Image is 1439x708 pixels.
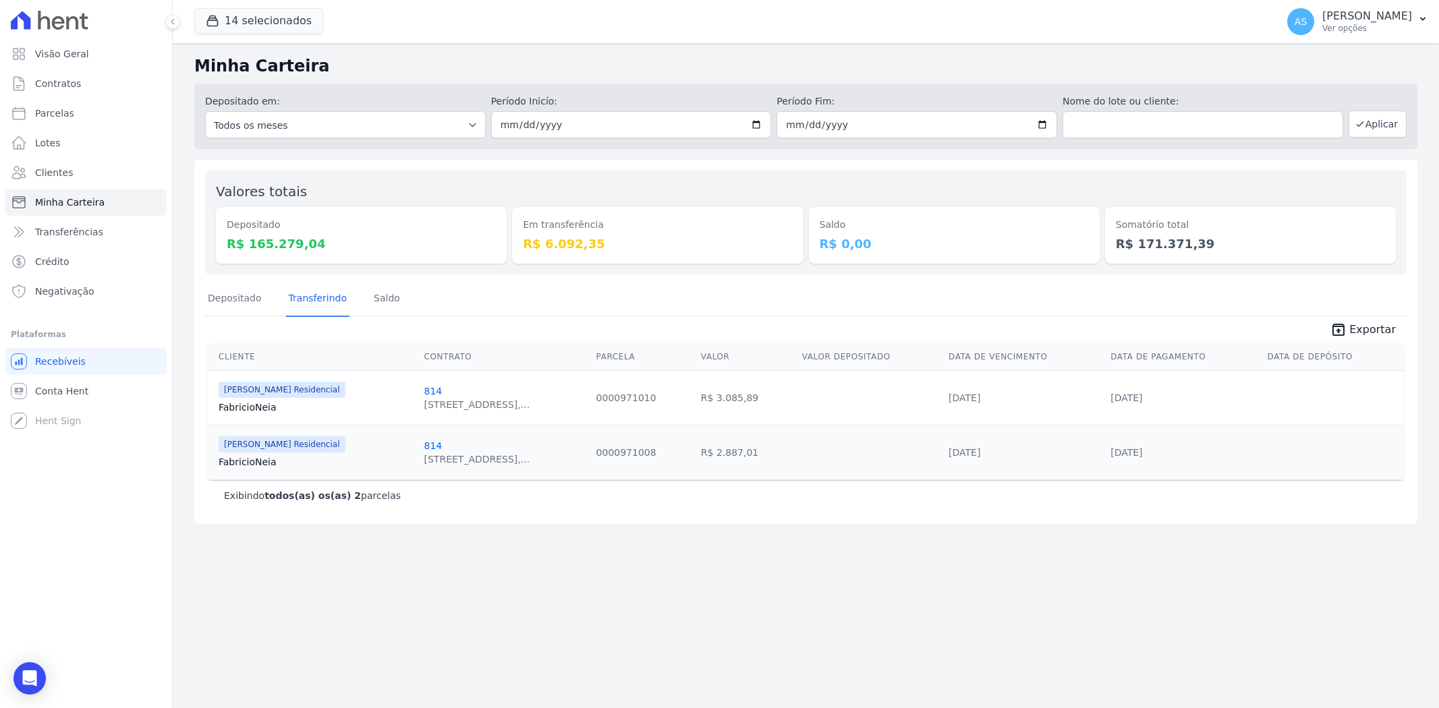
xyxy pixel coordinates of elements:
a: Depositado [205,282,264,317]
a: Recebíveis [5,348,167,375]
th: Contrato [419,343,591,371]
span: Conta Hent [35,384,88,398]
a: Lotes [5,129,167,156]
td: R$ 2.887,01 [696,425,797,479]
i: unarchive [1330,322,1347,338]
span: Minha Carteira [35,196,105,209]
a: Parcelas [5,100,167,127]
span: [PERSON_NAME] Residencial [219,382,345,398]
th: Data de Vencimento [943,343,1105,371]
a: [DATE] [949,392,980,403]
a: 0000971010 [596,392,656,403]
dd: R$ 0,00 [820,235,1089,253]
span: Contratos [35,77,81,90]
b: todos(as) os(as) 2 [264,490,361,501]
h2: Minha Carteira [194,54,1417,78]
dt: Saldo [820,218,1089,232]
a: Crédito [5,248,167,275]
label: Depositado em: [205,96,280,107]
dd: R$ 165.279,04 [227,235,496,253]
a: Conta Hent [5,378,167,405]
span: Recebíveis [35,355,86,368]
span: Clientes [35,166,73,179]
span: Parcelas [35,107,74,120]
div: Plataformas [11,326,161,343]
a: Transferindo [286,282,350,317]
a: Minha Carteira [5,189,167,216]
a: [DATE] [1110,447,1142,458]
span: Transferências [35,225,103,239]
a: Contratos [5,70,167,97]
dd: R$ 171.371,39 [1116,235,1385,253]
a: Transferências [5,218,167,245]
a: Saldo [371,282,403,317]
div: Open Intercom Messenger [13,662,46,695]
a: unarchive Exportar [1320,322,1407,341]
label: Período Inicío: [491,94,772,109]
a: [DATE] [949,447,980,458]
div: [STREET_ADDRESS],... [424,398,530,411]
button: 14 selecionados [194,8,323,34]
p: Ver opções [1322,23,1412,34]
a: Negativação [5,278,167,305]
a: 814 [424,440,443,451]
span: Negativação [35,285,94,298]
label: Nome do lote ou cliente: [1063,94,1343,109]
button: AS [PERSON_NAME] Ver opções [1276,3,1439,40]
dt: Somatório total [1116,218,1385,232]
p: Exibindo parcelas [224,489,401,502]
a: Clientes [5,159,167,186]
button: Aplicar [1349,111,1407,138]
a: FabricioNeia [219,401,414,414]
label: Valores totais [216,183,307,200]
span: [PERSON_NAME] Residencial [219,436,345,452]
span: Visão Geral [35,47,89,61]
th: Data de Pagamento [1105,343,1262,371]
dd: R$ 6.092,35 [523,235,792,253]
span: Lotes [35,136,61,150]
td: R$ 3.085,89 [696,370,797,425]
a: 0000971008 [596,447,656,458]
span: AS [1295,17,1307,26]
p: [PERSON_NAME] [1322,9,1412,23]
th: Cliente [208,343,419,371]
span: Crédito [35,255,69,268]
dt: Em transferência [523,218,792,232]
a: FabricioNeia [219,455,414,469]
th: Data de Depósito [1262,343,1404,371]
th: Valor [696,343,797,371]
a: Visão Geral [5,40,167,67]
a: 814 [424,386,443,396]
th: Parcela [591,343,696,371]
a: [DATE] [1110,392,1142,403]
dt: Depositado [227,218,496,232]
label: Período Fim: [777,94,1057,109]
th: Valor Depositado [797,343,943,371]
span: Exportar [1349,322,1396,338]
div: [STREET_ADDRESS],... [424,452,530,466]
